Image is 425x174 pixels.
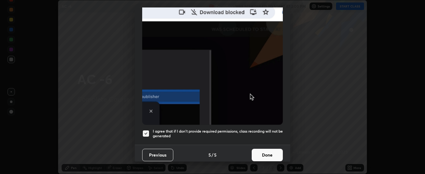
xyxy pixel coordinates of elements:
button: Done [252,149,283,161]
h4: 5 [208,152,211,158]
h4: / [212,152,213,158]
h4: 5 [214,152,217,158]
button: Previous [142,149,173,161]
h5: I agree that if I don't provide required permissions, class recording will not be generated [153,129,283,139]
